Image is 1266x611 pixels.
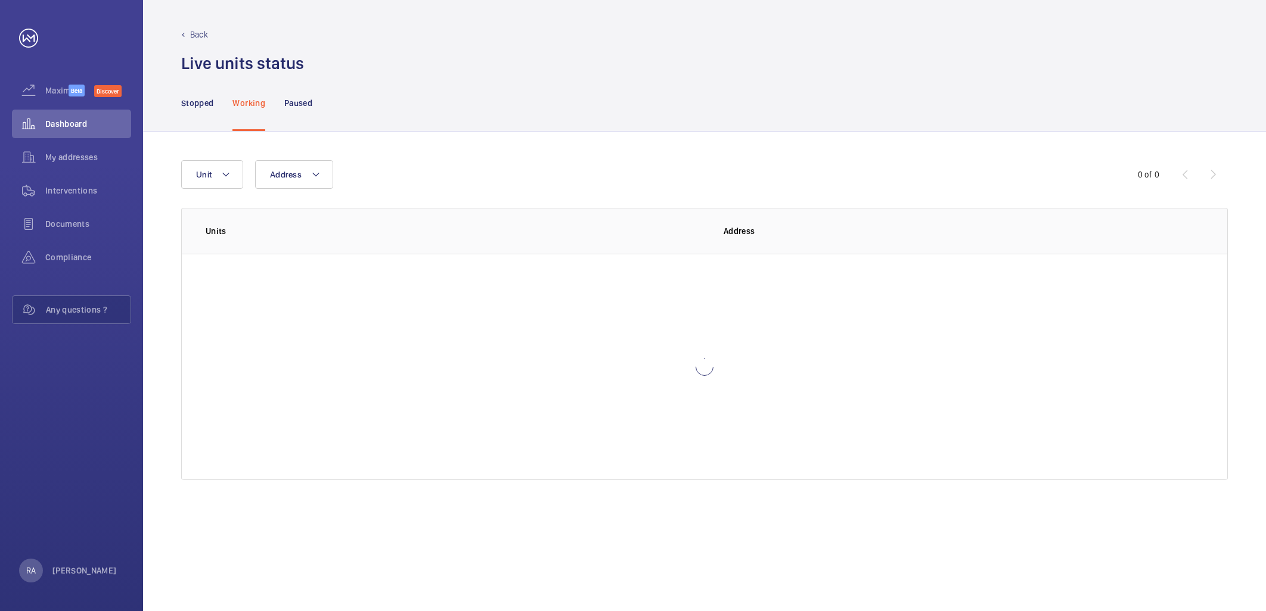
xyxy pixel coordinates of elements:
span: Discover [94,85,122,97]
p: Working [232,97,265,109]
span: Maximize [45,85,69,96]
span: Unit [196,170,212,179]
h1: Live units status [181,52,304,74]
span: Beta [69,85,85,96]
span: Any questions ? [46,304,131,316]
span: Dashboard [45,118,131,130]
span: My addresses [45,151,131,163]
p: Address [724,225,1203,237]
p: [PERSON_NAME] [52,565,117,576]
button: Address [255,160,333,189]
span: Interventions [45,185,131,197]
span: Documents [45,218,131,230]
span: Compliance [45,251,131,263]
p: Stopped [181,97,213,109]
p: Back [190,29,208,40]
div: 0 of 0 [1138,169,1159,180]
span: Address [270,170,302,179]
button: Unit [181,160,243,189]
p: Paused [284,97,312,109]
p: RA [26,565,36,576]
p: Units [206,225,705,237]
